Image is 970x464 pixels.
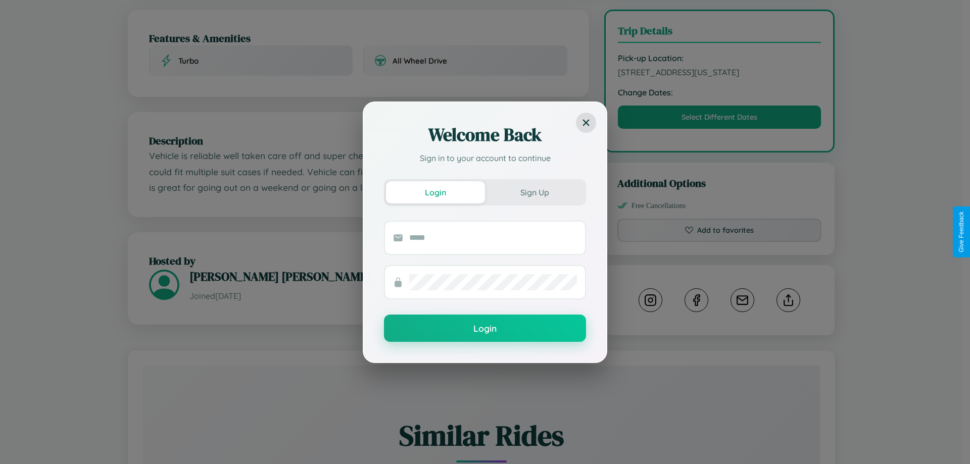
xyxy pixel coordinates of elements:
h2: Welcome Back [384,123,586,147]
button: Sign Up [485,181,584,203]
div: Give Feedback [958,212,965,252]
button: Login [386,181,485,203]
button: Login [384,315,586,342]
p: Sign in to your account to continue [384,152,586,164]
